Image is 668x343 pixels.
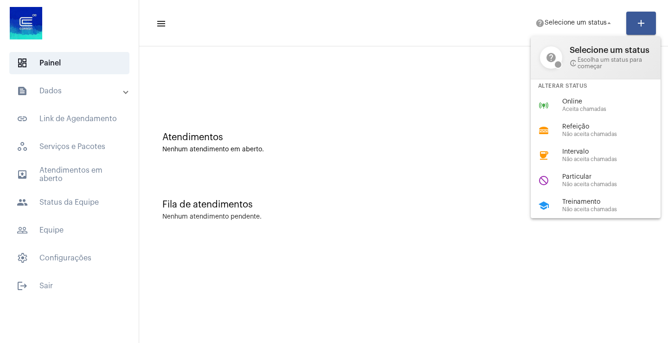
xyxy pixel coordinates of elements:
span: Não aceita chamadas [562,131,668,137]
mat-icon: lunch_dining [538,125,549,136]
span: Não aceita chamadas [562,181,668,188]
mat-icon: info_outline [570,59,576,67]
span: Não aceita chamadas [562,207,668,213]
span: Escolha um status para começar [570,57,651,70]
mat-icon: online_prediction [538,100,549,111]
mat-icon: do_not_disturb [538,175,549,186]
span: Online [562,98,668,105]
mat-icon: school [538,200,549,211]
span: Selecione um status [570,45,651,55]
mat-icon: coffee [538,150,549,161]
span: Treinamento [562,199,668,206]
span: Intervalo [562,149,668,155]
span: Particular [562,174,668,181]
div: Alterar Status [531,79,661,93]
span: Refeição [562,123,668,130]
span: Aceita chamadas [562,106,668,112]
span: Não aceita chamadas [562,156,668,162]
mat-icon: help [540,46,562,69]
